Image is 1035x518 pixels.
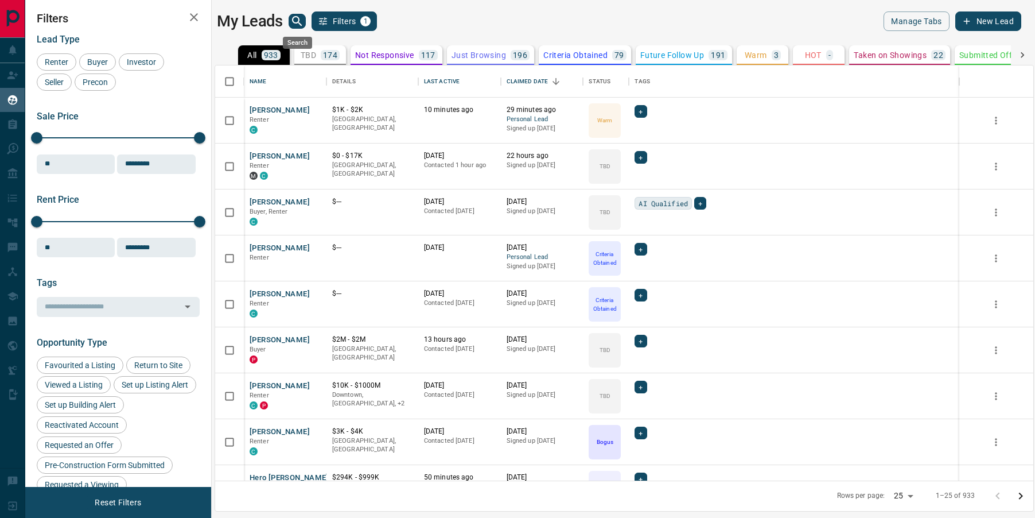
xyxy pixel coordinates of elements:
[424,345,495,354] p: Contacted [DATE]
[41,400,120,409] span: Set up Building Alert
[640,51,704,59] p: Future Follow Up
[250,218,258,226] div: condos.ca
[639,106,643,117] span: +
[37,376,111,393] div: Viewed a Listing
[289,14,306,29] button: search button
[507,289,578,299] p: [DATE]
[635,427,647,439] div: +
[37,457,173,474] div: Pre-Construction Form Submitted
[987,250,1005,267] button: more
[41,380,107,389] span: Viewed a Listing
[635,105,647,118] div: +
[889,488,917,504] div: 25
[332,436,413,454] p: [GEOGRAPHIC_DATA], [GEOGRAPHIC_DATA]
[424,335,495,345] p: 13 hours ago
[507,105,578,115] p: 29 minutes ago
[600,346,610,354] p: TBD
[583,65,629,98] div: Status
[332,345,413,362] p: [GEOGRAPHIC_DATA], [GEOGRAPHIC_DATA]
[41,440,118,450] span: Requested an Offer
[247,51,256,59] p: All
[424,105,495,115] p: 10 minutes ago
[828,51,831,59] p: -
[936,491,975,501] p: 1–25 of 933
[326,65,418,98] div: Details
[597,438,613,446] p: Bogus
[635,243,647,256] div: +
[635,473,647,485] div: +
[250,208,288,215] span: Buyer, Renter
[590,296,620,313] p: Criteria Obtained
[548,74,564,90] button: Sort
[424,436,495,446] p: Contacted [DATE]
[987,204,1005,221] button: more
[250,116,269,123] span: Renter
[260,401,268,409] div: property.ca
[507,335,578,345] p: [DATE]
[312,11,378,31] button: Filters1
[424,197,495,207] p: [DATE]
[250,335,310,346] button: [PERSON_NAME]
[600,208,610,217] p: TBD
[332,289,413,299] p: $---
[854,51,927,59] p: Taken on Showings
[424,243,495,253] p: [DATE]
[250,65,267,98] div: Name
[87,493,149,512] button: Reset Filters
[301,51,316,59] p: TBD
[600,162,610,171] p: TBD
[507,161,578,170] p: Signed up [DATE]
[424,427,495,436] p: [DATE]
[507,391,578,400] p: Signed up [DATE]
[37,337,107,348] span: Opportunity Type
[332,381,413,391] p: $10K - $1000M
[114,376,196,393] div: Set up Listing Alert
[332,65,356,98] div: Details
[1009,485,1032,508] button: Go to next page
[37,11,200,25] h2: Filters
[543,51,608,59] p: Criteria Obtained
[452,51,506,59] p: Just Browsing
[507,197,578,207] p: [DATE]
[987,480,1005,497] button: more
[421,51,435,59] p: 117
[41,480,123,489] span: Requested a Viewing
[513,51,527,59] p: 196
[37,194,79,205] span: Rent Price
[37,277,57,288] span: Tags
[79,53,116,71] div: Buyer
[698,198,702,209] span: +
[323,51,337,59] p: 174
[250,310,258,318] div: condos.ca
[83,57,112,67] span: Buyer
[635,335,647,347] div: +
[37,357,123,374] div: Favourited a Listing
[37,34,80,45] span: Lead Type
[418,65,501,98] div: Last Active
[590,250,620,267] p: Criteria Obtained
[250,300,269,307] span: Renter
[745,51,767,59] p: Warm
[507,299,578,308] p: Signed up [DATE]
[250,162,269,169] span: Renter
[250,401,258,409] div: condos.ca
[987,112,1005,129] button: more
[639,381,643,393] span: +
[250,438,269,445] span: Renter
[250,427,310,438] button: [PERSON_NAME]
[639,289,643,301] span: +
[126,357,190,374] div: Return to Site
[250,355,258,364] div: property.ca
[37,53,76,71] div: Renter
[424,151,495,161] p: [DATE]
[332,151,413,161] p: $0 - $17K
[507,124,578,133] p: Signed up [DATE]
[332,243,413,253] p: $---
[250,473,329,484] button: Hero [PERSON_NAME]
[589,65,610,98] div: Status
[629,65,959,98] div: Tags
[614,51,624,59] p: 79
[507,151,578,161] p: 22 hours ago
[987,158,1005,175] button: more
[355,51,414,59] p: Not Responsive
